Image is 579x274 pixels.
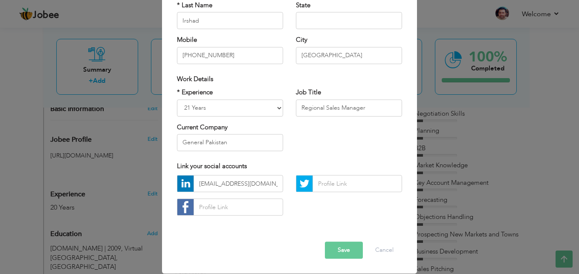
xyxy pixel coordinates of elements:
img: facebook [177,199,194,216]
img: Twitter [296,176,313,192]
label: City [296,35,307,44]
button: Save [325,242,363,259]
label: State [296,1,310,10]
label: Mobile [177,35,197,44]
label: * Last Name [177,1,212,10]
label: Job Title [296,88,321,97]
input: Profile Link [194,175,283,192]
button: Cancel [367,242,402,259]
img: linkedin [177,176,194,192]
input: Profile Link [313,175,402,192]
label: * Experience [177,88,213,97]
input: Profile Link [194,199,283,216]
label: Current Company [177,123,228,132]
span: Link your social accounts [177,162,247,170]
span: Work Details [177,75,213,83]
